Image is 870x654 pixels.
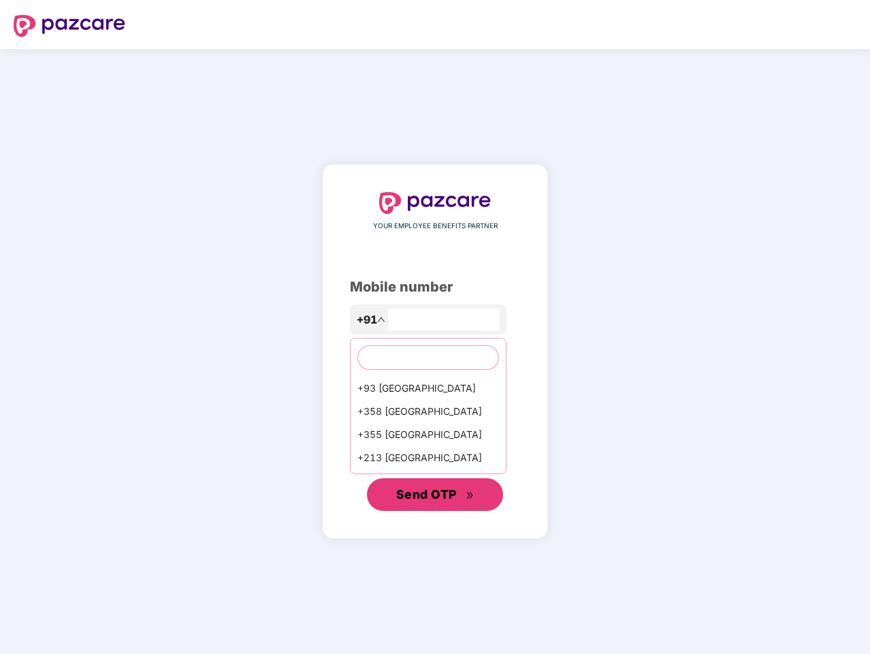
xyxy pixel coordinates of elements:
img: logo [379,192,491,214]
div: +213 [GEOGRAPHIC_DATA] [351,446,506,469]
div: Mobile number [350,277,520,298]
span: double-right [466,491,474,500]
div: +1684 AmericanSamoa [351,469,506,493]
div: +355 [GEOGRAPHIC_DATA] [351,423,506,446]
span: up [377,315,385,324]
button: Send OTPdouble-right [367,478,503,511]
div: +358 [GEOGRAPHIC_DATA] [351,400,506,423]
span: YOUR EMPLOYEE BENEFITS PARTNER [373,221,498,232]
div: +93 [GEOGRAPHIC_DATA] [351,377,506,400]
span: +91 [357,311,377,328]
img: logo [14,15,125,37]
span: Send OTP [396,487,457,501]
